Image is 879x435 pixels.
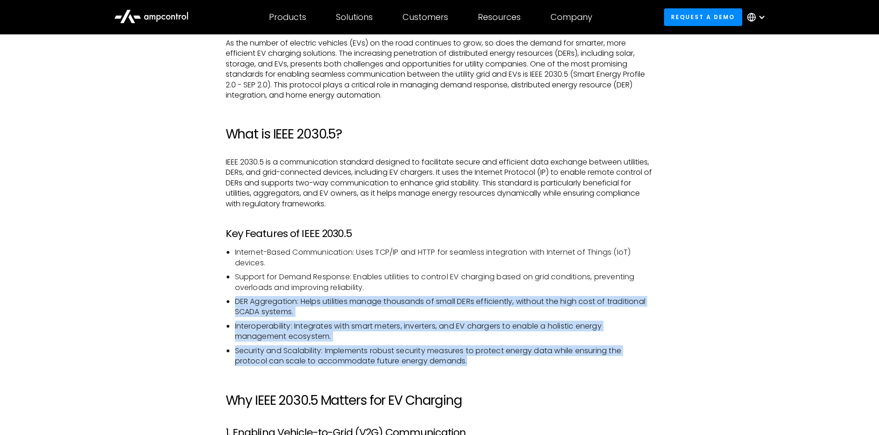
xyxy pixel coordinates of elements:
[235,321,654,342] li: Interoperability: Integrates with smart meters, inverters, and EV chargers to enable a holistic e...
[235,247,654,268] li: Internet-Based Communication: Uses TCP/IP and HTTP for seamless integration with Internet of Thin...
[226,228,654,240] h3: Key Features of IEEE 2030.5
[235,346,654,367] li: Security and Scalability: Implements robust security measures to protect energy data while ensuri...
[478,12,521,22] div: Resources
[226,38,654,100] p: As the number of electric vehicles (EVs) on the road continues to grow, so does the demand for sm...
[226,126,654,142] h2: What is IEEE 2030.5?
[235,297,654,317] li: DER Aggregation: Helps utilities manage thousands of small DERs efficiently, without the high cos...
[269,12,306,22] div: Products
[550,12,592,22] div: Company
[235,272,654,293] li: Support for Demand Response: Enables utilities to control EV charging based on grid conditions, p...
[403,12,448,22] div: Customers
[226,393,654,409] h2: Why IEEE 2030.5 Matters for EV Charging
[226,157,654,209] p: IEEE 2030.5 is a communication standard designed to facilitate secure and efficient data exchange...
[336,12,373,22] div: Solutions
[664,8,742,26] a: Request a demo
